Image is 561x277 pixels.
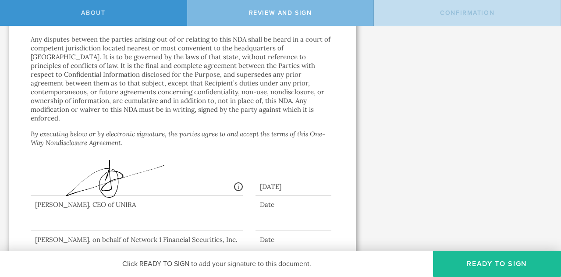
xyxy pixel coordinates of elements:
div: [DATE] [256,174,331,196]
button: Ready to Sign [433,251,561,277]
p: . [31,130,334,147]
div: [PERSON_NAME], on behalf of Network 1 Financial Securities, Inc. [31,235,243,244]
span: Review and sign [249,9,312,17]
img: AZ6KUDT1WomxAAAAAElFTkSuQmCC [35,159,178,198]
p: Any disputes between the parties arising out of or relating to this NDA shall be heard in a court... [31,35,334,123]
i: By executing below or by electronic signature, the parties agree to and accept the terms of this ... [31,130,325,147]
span: About [81,9,105,17]
div: Date [256,235,331,244]
span: Confirmation [440,9,494,17]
